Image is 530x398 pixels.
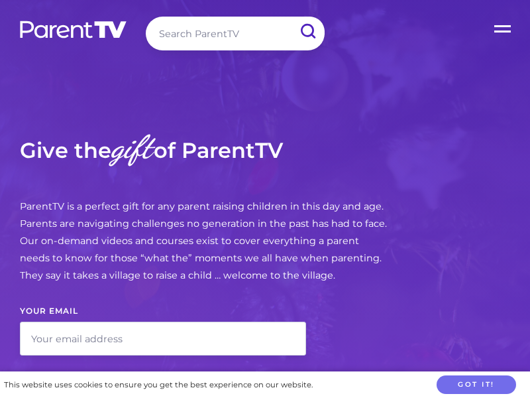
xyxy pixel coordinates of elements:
label: Your Email [20,300,391,322]
input: Submit [290,17,325,46]
input: Search ParentTV [146,17,325,50]
p: ParentTV is a perfect gift for any parent raising children in this day and age. Parents are navig... [20,198,391,285]
img: parenttv-logo-white.4c85aaf.svg [19,20,128,39]
em: gift [111,128,152,166]
button: Got it! [437,375,516,395]
h2: Give the of ParentTV [20,116,391,182]
input: Your email address [20,322,306,356]
div: This website uses cookies to ensure you get the best experience on our website. [4,378,313,392]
